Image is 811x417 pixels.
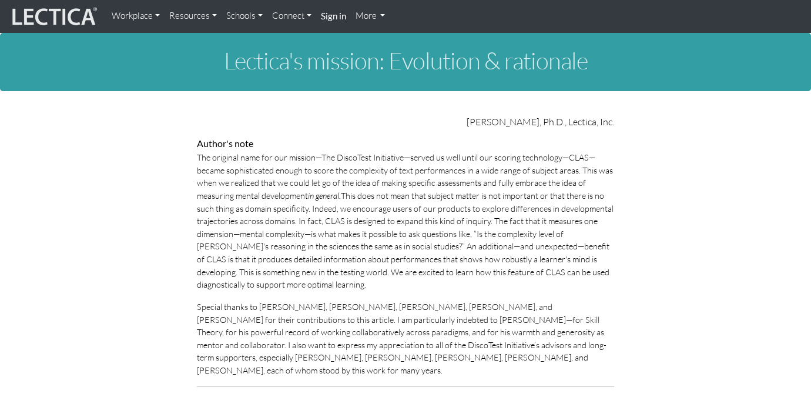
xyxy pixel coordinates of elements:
[351,5,390,28] a: More
[222,5,267,28] a: Schools
[79,48,732,74] h1: Lectica's mission: Evolution & rationale
[321,11,346,21] strong: Sign in
[308,191,341,201] i: in general.
[197,301,614,377] p: Special thanks to [PERSON_NAME], [PERSON_NAME], [PERSON_NAME], [PERSON_NAME], and [PERSON_NAME] f...
[165,5,222,28] a: Resources
[107,5,165,28] a: Workplace
[316,5,351,28] a: Sign in
[267,5,316,28] a: Connect
[197,151,614,291] p: The original name for our mission—The DiscoTest Initiative—served us well until our scoring techn...
[197,138,614,149] h5: Author's note
[197,115,614,129] p: [PERSON_NAME], Ph.D., Lectica, Inc.
[9,5,98,28] img: lecticalive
